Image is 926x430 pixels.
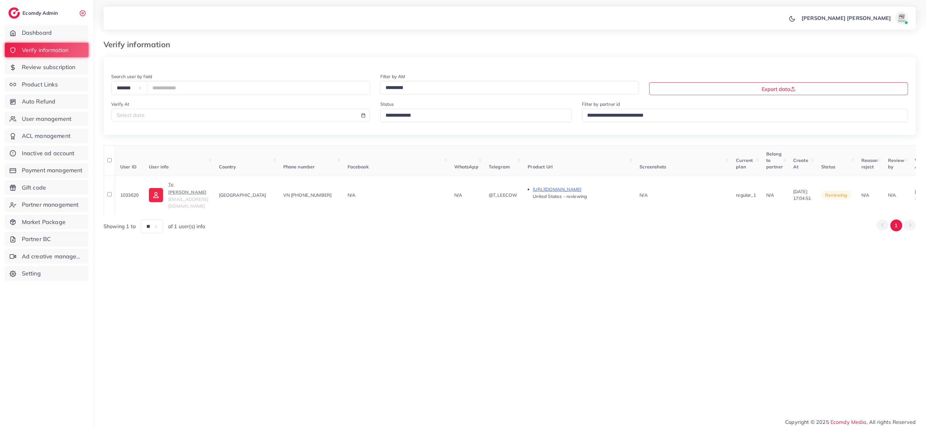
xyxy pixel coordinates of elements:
[533,185,629,193] p: [URL][DOMAIN_NAME]
[22,46,69,54] span: Verify information
[736,157,753,170] span: Current plan
[22,269,41,278] span: Setting
[585,111,900,121] input: Search for option
[22,166,83,175] span: Payment management
[283,192,332,198] span: VN [PHONE_NUMBER]
[5,43,88,58] a: Verify information
[5,163,88,178] a: Payment management
[5,77,88,92] a: Product Links
[22,149,75,157] span: Inactive ad account
[348,192,355,198] span: N/A
[383,83,631,93] input: Search for option
[22,29,52,37] span: Dashboard
[8,7,20,19] img: logo
[736,192,756,198] span: regular_1
[867,418,916,426] span: , All rights Reserved
[117,112,145,118] span: Select date
[5,60,88,75] a: Review subscription
[533,193,587,199] span: United States - reviewing
[380,101,394,107] label: Status
[5,146,88,161] a: Inactive ad account
[5,94,88,109] a: Auto Refund
[120,164,137,170] span: User ID
[219,164,236,170] span: Country
[831,419,867,425] a: Ecomdy Media
[861,157,878,170] span: Reason reject
[283,164,315,170] span: Phone number
[802,14,891,22] p: [PERSON_NAME] [PERSON_NAME]
[111,101,129,107] label: Verify At
[149,188,163,202] img: ic-user-info.36bf1079.svg
[22,201,79,209] span: Partner management
[22,252,84,261] span: Ad creative management
[348,164,369,170] span: Facebook
[380,73,405,80] label: Filter by AM
[766,151,783,170] span: Belong to partner
[528,164,553,170] span: Product Url
[489,192,517,198] span: @T_LEECOW
[149,181,208,209] a: To [PERSON_NAME][EMAIL_ADDRESS][DOMAIN_NAME]
[821,191,851,200] span: reviewing
[22,218,66,226] span: Market Package
[22,184,46,192] span: Gift code
[5,249,88,264] a: Ad creative management
[380,81,639,94] div: Search for option
[23,10,59,16] h2: Ecomdy Admin
[168,196,208,209] span: [EMAIL_ADDRESS][DOMAIN_NAME]
[785,418,916,426] span: Copyright © 2025
[5,129,88,143] a: ACL management
[149,164,168,170] span: User info
[168,223,205,230] span: of 1 user(s) info
[640,164,666,170] span: Screenshots
[762,86,795,92] span: Export data
[120,192,139,198] span: 1033620
[766,192,774,198] span: N/A
[5,180,88,195] a: Gift code
[219,192,266,198] span: [GEOGRAPHIC_DATA]
[489,164,510,170] span: Telegram
[8,7,59,19] a: logoEcomdy Admin
[5,112,88,126] a: User management
[22,132,70,140] span: ACL management
[793,189,811,201] span: [DATE] 17:04:51
[5,266,88,281] a: Setting
[111,73,152,80] label: Search user by field
[383,111,564,121] input: Search for option
[649,82,908,95] button: Export data
[5,25,88,40] a: Dashboard
[22,97,56,106] span: Auto Refund
[888,157,904,170] span: Review by
[821,164,835,170] span: Status
[582,101,620,107] label: Filter by partner id
[5,232,88,246] a: Partner BC
[454,192,462,198] span: N/A
[798,12,911,24] a: [PERSON_NAME] [PERSON_NAME]avatar
[861,192,869,198] span: N/A
[890,219,902,231] button: Go to page 1
[22,80,58,89] span: Product Links
[22,235,51,243] span: Partner BC
[876,219,916,231] ul: Pagination
[582,109,908,122] div: Search for option
[22,63,76,71] span: Review subscription
[5,215,88,229] a: Market Package
[168,181,208,196] p: To [PERSON_NAME]
[380,109,572,122] div: Search for option
[104,40,175,49] h3: Verify information
[104,223,136,230] span: Showing 1 to
[5,197,88,212] a: Partner management
[793,157,808,170] span: Create At
[888,192,896,198] span: N/A
[454,164,478,170] span: WhatsApp
[640,192,647,198] span: N/A
[22,115,71,123] span: User management
[895,12,908,24] img: avatar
